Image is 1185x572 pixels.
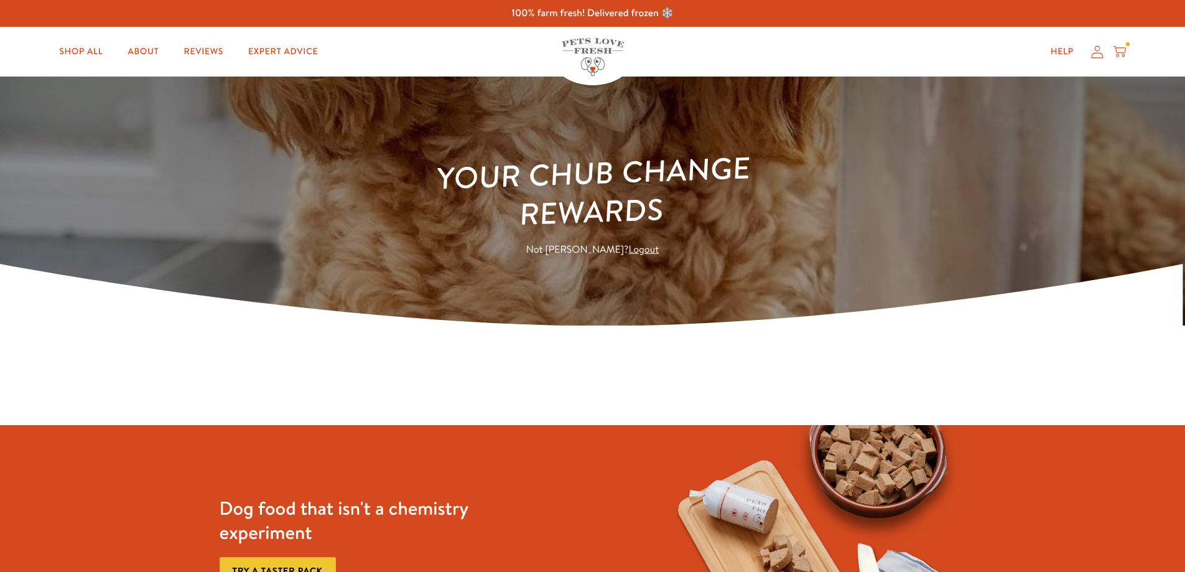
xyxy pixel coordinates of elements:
[562,38,624,76] img: Pets Love Fresh
[238,39,328,64] a: Expert Advice
[411,148,774,238] h1: Your Chub Change Rewards
[628,243,659,256] a: Logout
[118,39,169,64] a: About
[220,496,525,545] h3: Dog food that isn't a chemistry experiment
[174,39,233,64] a: Reviews
[1041,39,1084,64] a: Help
[49,39,113,64] a: Shop All
[414,241,772,258] p: Not [PERSON_NAME]?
